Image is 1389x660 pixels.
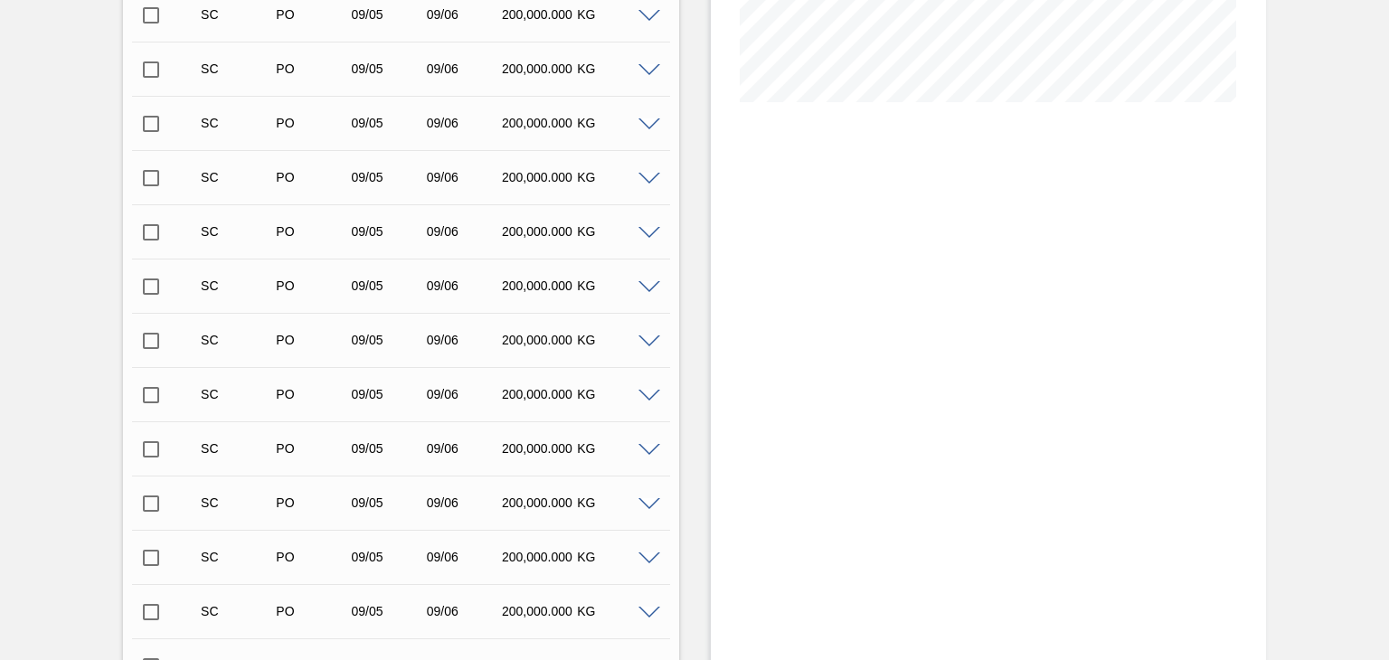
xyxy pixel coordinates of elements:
[196,116,279,130] div: Suggestion Created
[196,495,279,510] div: Suggestion Created
[572,116,655,130] div: KG
[497,116,580,130] div: 200,000.000
[271,61,354,76] div: Purchase order
[497,170,580,184] div: 200,000.000
[196,333,279,347] div: Suggestion Created
[572,387,655,401] div: KG
[422,7,505,22] div: 09/06/2025
[422,170,505,184] div: 09/06/2025
[497,224,580,239] div: 200,000.000
[572,495,655,510] div: KG
[422,387,505,401] div: 09/06/2025
[271,116,354,130] div: Purchase order
[572,604,655,618] div: KG
[271,224,354,239] div: Purchase order
[497,278,580,293] div: 200,000.000
[347,441,430,456] div: 09/05/2025
[497,550,580,564] div: 200,000.000
[271,333,354,347] div: Purchase order
[196,7,279,22] div: Suggestion Created
[347,333,430,347] div: 09/05/2025
[271,441,354,456] div: Purchase order
[422,604,505,618] div: 09/06/2025
[271,604,354,618] div: Purchase order
[347,495,430,510] div: 09/05/2025
[347,550,430,564] div: 09/05/2025
[497,61,580,76] div: 200,000.000
[196,170,279,184] div: Suggestion Created
[347,387,430,401] div: 09/05/2025
[572,7,655,22] div: KG
[497,441,580,456] div: 200,000.000
[422,116,505,130] div: 09/06/2025
[572,224,655,239] div: KG
[572,61,655,76] div: KG
[196,441,279,456] div: Suggestion Created
[572,333,655,347] div: KG
[422,441,505,456] div: 09/06/2025
[497,604,580,618] div: 200,000.000
[196,387,279,401] div: Suggestion Created
[271,278,354,293] div: Purchase order
[347,278,430,293] div: 09/05/2025
[271,495,354,510] div: Purchase order
[422,61,505,76] div: 09/06/2025
[422,278,505,293] div: 09/06/2025
[196,224,279,239] div: Suggestion Created
[497,7,580,22] div: 200,000.000
[497,495,580,510] div: 200,000.000
[422,224,505,239] div: 09/06/2025
[572,278,655,293] div: KG
[271,550,354,564] div: Purchase order
[347,116,430,130] div: 09/05/2025
[572,550,655,564] div: KG
[347,61,430,76] div: 09/05/2025
[422,550,505,564] div: 09/06/2025
[347,170,430,184] div: 09/05/2025
[271,387,354,401] div: Purchase order
[422,333,505,347] div: 09/06/2025
[572,170,655,184] div: KG
[196,61,279,76] div: Suggestion Created
[196,604,279,618] div: Suggestion Created
[497,333,580,347] div: 200,000.000
[347,224,430,239] div: 09/05/2025
[196,550,279,564] div: Suggestion Created
[347,7,430,22] div: 09/05/2025
[347,604,430,618] div: 09/05/2025
[271,170,354,184] div: Purchase order
[271,7,354,22] div: Purchase order
[422,495,505,510] div: 09/06/2025
[572,441,655,456] div: KG
[196,278,279,293] div: Suggestion Created
[497,387,580,401] div: 200,000.000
